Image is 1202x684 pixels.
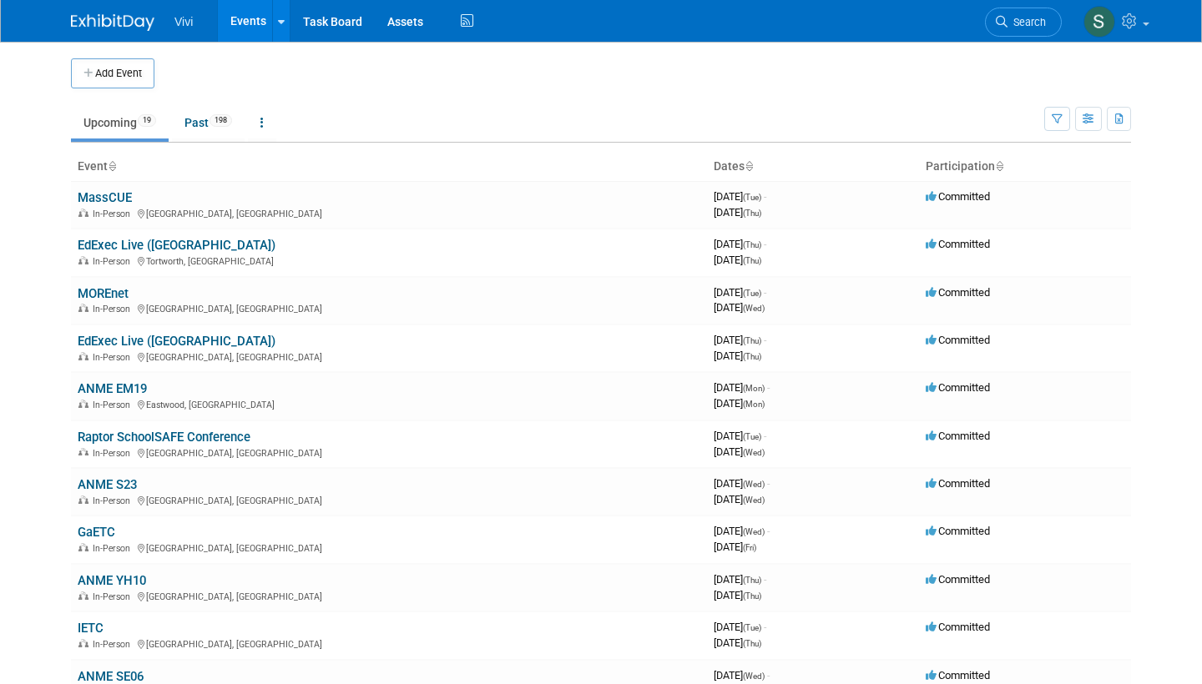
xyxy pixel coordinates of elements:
[78,495,88,504] img: In-Person Event
[714,525,770,537] span: [DATE]
[108,159,116,173] a: Sort by Event Name
[93,591,135,602] span: In-Person
[78,621,104,636] a: IETC
[78,591,88,600] img: In-Person Event
[93,639,135,650] span: In-Person
[78,301,700,314] div: [GEOGRAPHIC_DATA], [GEOGRAPHIC_DATA]
[78,352,88,360] img: In-Person Event
[926,238,990,250] span: Committed
[764,238,766,250] span: -
[78,400,88,408] img: In-Person Event
[78,636,700,650] div: [GEOGRAPHIC_DATA], [GEOGRAPHIC_DATA]
[78,573,146,588] a: ANME YH10
[714,541,756,553] span: [DATE]
[714,301,765,314] span: [DATE]
[714,254,761,266] span: [DATE]
[93,304,135,314] span: In-Person
[78,304,88,312] img: In-Person Event
[78,541,700,554] div: [GEOGRAPHIC_DATA], [GEOGRAPHIC_DATA]
[767,669,770,681] span: -
[926,334,990,346] span: Committed
[714,636,761,649] span: [DATE]
[93,448,135,459] span: In-Person
[714,445,765,458] span: [DATE]
[926,669,990,681] span: Committed
[767,525,770,537] span: -
[78,430,250,445] a: Raptor SchoolSAFE Conference
[93,352,135,363] span: In-Person
[71,14,154,31] img: ExhibitDay
[767,381,770,394] span: -
[78,334,275,349] a: EdExec Live ([GEOGRAPHIC_DATA])
[926,573,990,586] span: Committed
[78,286,129,301] a: MOREnet
[138,114,156,127] span: 19
[743,384,765,393] span: (Mon)
[714,493,765,505] span: [DATE]
[743,671,765,681] span: (Wed)
[743,352,761,361] span: (Thu)
[743,256,761,265] span: (Thu)
[78,525,115,540] a: GaETC
[743,623,761,632] span: (Tue)
[93,209,135,219] span: In-Person
[926,381,990,394] span: Committed
[743,336,761,345] span: (Thu)
[78,397,700,410] div: Eastwood, [GEOGRAPHIC_DATA]
[78,350,700,363] div: [GEOGRAPHIC_DATA], [GEOGRAPHIC_DATA]
[743,480,765,489] span: (Wed)
[78,238,275,253] a: EdExec Live ([GEOGRAPHIC_DATA])
[743,576,761,585] span: (Thu)
[919,153,1131,181] th: Participation
[764,190,766,203] span: -
[764,430,766,442] span: -
[714,206,761,219] span: [DATE]
[743,193,761,202] span: (Tue)
[93,543,135,554] span: In-Person
[78,445,700,459] div: [GEOGRAPHIC_DATA], [GEOGRAPHIC_DATA]
[707,153,919,181] th: Dates
[78,209,88,217] img: In-Person Event
[174,15,193,28] span: Vivi
[93,256,135,267] span: In-Person
[743,543,756,552] span: (Fri)
[714,334,766,346] span: [DATE]
[714,350,761,362] span: [DATE]
[78,448,88,456] img: In-Person Event
[743,304,765,313] span: (Wed)
[745,159,753,173] a: Sort by Start Date
[926,525,990,537] span: Committed
[985,8,1062,37] a: Search
[714,669,770,681] span: [DATE]
[78,256,88,264] img: In-Person Event
[743,240,761,249] span: (Thu)
[714,589,761,601] span: [DATE]
[764,334,766,346] span: -
[714,477,770,490] span: [DATE]
[764,621,766,633] span: -
[767,477,770,490] span: -
[714,381,770,394] span: [DATE]
[1008,16,1046,28] span: Search
[743,432,761,441] span: (Tue)
[71,107,169,138] a: Upcoming19
[743,591,761,601] span: (Thu)
[926,621,990,633] span: Committed
[78,190,132,205] a: MassCUE
[743,448,765,457] span: (Wed)
[714,621,766,633] span: [DATE]
[743,209,761,218] span: (Thu)
[78,493,700,506] div: [GEOGRAPHIC_DATA], [GEOGRAPHIC_DATA]
[78,206,700,219] div: [GEOGRAPHIC_DATA], [GEOGRAPHIC_DATA]
[743,495,765,505] span: (Wed)
[743,289,761,298] span: (Tue)
[93,400,135,410] span: In-Person
[714,573,766,586] span: [DATE]
[714,238,766,250] span: [DATE]
[743,527,765,536] span: (Wed)
[71,153,707,181] th: Event
[78,669,144,684] a: ANME SE06
[926,190,990,203] span: Committed
[71,58,154,88] button: Add Event
[93,495,135,506] span: In-Person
